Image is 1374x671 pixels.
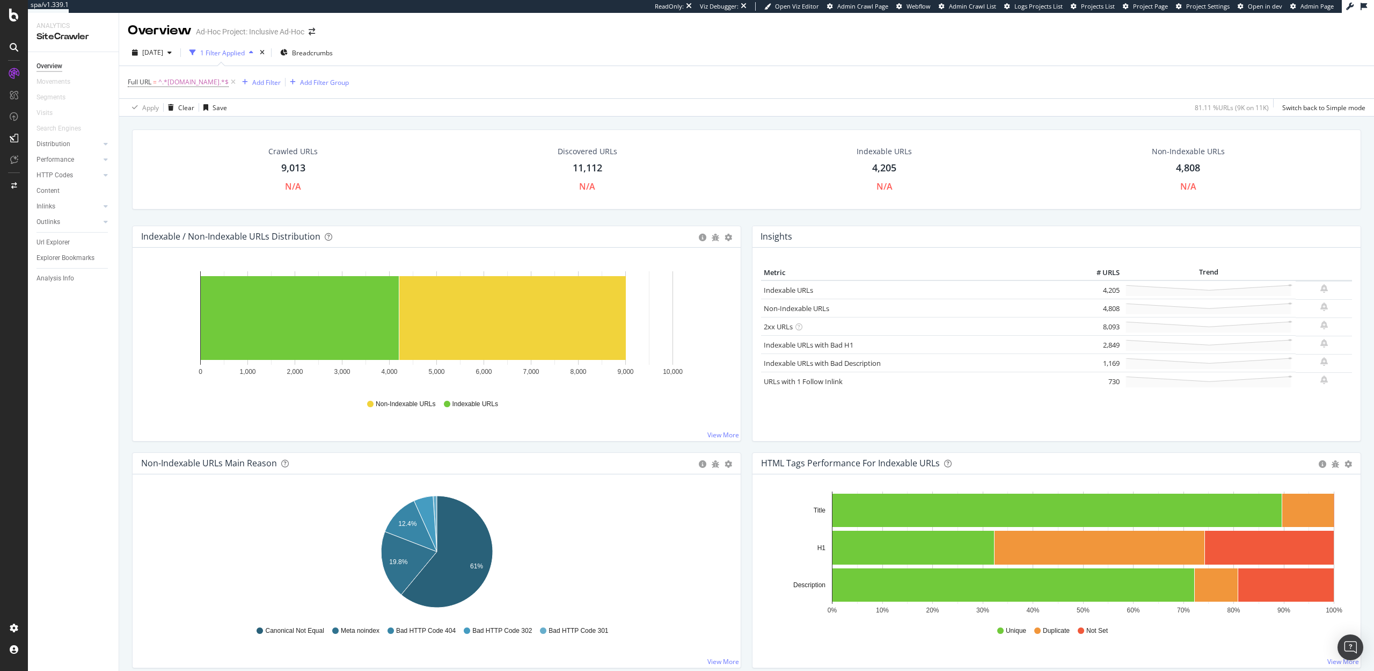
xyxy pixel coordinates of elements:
text: Title [814,507,826,514]
button: Save [199,99,227,116]
a: Project Page [1123,2,1168,11]
div: HTTP Codes [36,170,73,181]
text: 19.8% [389,558,407,566]
td: 730 [1079,372,1122,391]
div: Inlinks [36,201,55,212]
text: 60% [1127,607,1139,614]
a: Segments [36,92,76,103]
div: Indexable / Non-Indexable URLs Distribution [141,231,320,242]
button: Switch back to Simple mode [1278,99,1365,116]
text: 50% [1077,607,1090,614]
div: Ad-Hoc Project: Inclusive Ad-Hoc [196,26,304,37]
text: 2,000 [287,368,303,376]
text: 90% [1277,607,1290,614]
div: Crawled URLs [268,146,318,157]
a: Admin Crawl Page [827,2,888,11]
a: Outlinks [36,217,100,228]
text: 7,000 [523,368,539,376]
a: Non-Indexable URLs [764,304,829,313]
a: Url Explorer [36,237,111,248]
div: ReadOnly: [655,2,684,11]
button: Clear [164,99,194,116]
button: Add Filter [238,76,281,89]
div: Clear [178,103,194,112]
a: Admin Page [1290,2,1334,11]
a: Open in dev [1238,2,1282,11]
div: Non-Indexable URLs [1152,146,1225,157]
span: Meta noindex [341,626,379,636]
div: Performance [36,154,74,165]
div: Add Filter [252,78,281,87]
span: Project Settings [1186,2,1230,10]
div: Overview [36,61,62,72]
text: 10,000 [663,368,683,376]
a: Analysis Info [36,273,111,284]
a: Indexable URLs with Bad H1 [764,340,853,350]
div: arrow-right-arrow-left [309,28,315,35]
h4: Insights [761,229,792,244]
svg: A chart. [141,265,732,389]
span: Admin Crawl List [949,2,996,10]
div: Distribution [36,139,70,150]
span: Admin Page [1300,2,1334,10]
a: Visits [36,107,63,119]
div: N/A [285,181,301,193]
svg: A chart. [761,492,1352,616]
div: bug [712,234,719,241]
svg: A chart. [141,492,732,616]
text: 3,000 [334,368,350,376]
text: 12.4% [398,520,416,528]
a: Search Engines [36,123,92,134]
div: N/A [876,181,893,193]
div: 4,808 [1176,161,1200,175]
div: times [258,47,267,58]
div: 4,205 [872,161,896,175]
div: Outlinks [36,217,60,228]
div: Indexable URLs [857,146,912,157]
button: [DATE] [128,44,176,61]
text: 30% [976,607,989,614]
a: Indexable URLs with Bad Description [764,358,881,368]
div: Save [213,103,227,112]
div: circle-info [1319,460,1326,468]
text: 9,000 [617,368,633,376]
text: 80% [1227,607,1240,614]
text: 8,000 [570,368,586,376]
div: Apply [142,103,159,112]
a: Indexable URLs [764,285,813,295]
div: Explorer Bookmarks [36,252,94,264]
div: 11,112 [573,161,602,175]
div: circle-info [699,234,706,241]
div: Switch back to Simple mode [1282,103,1365,112]
th: Trend [1122,265,1296,281]
button: 1 Filter Applied [185,44,258,61]
span: Breadcrumbs [292,48,333,57]
div: HTML Tags Performance for Indexable URLs [761,458,940,468]
div: Analysis Info [36,273,74,284]
span: Full URL [128,77,151,86]
a: URLs with 1 Follow Inlink [764,377,843,386]
td: 8,093 [1079,318,1122,336]
text: 10% [876,607,889,614]
text: Description [793,581,825,589]
div: bell-plus [1320,339,1328,348]
span: ^.*[DOMAIN_NAME].*$ [158,75,229,90]
div: circle-info [699,460,706,468]
div: SiteCrawler [36,31,110,43]
text: 61% [470,562,483,570]
text: 0% [828,607,837,614]
text: 70% [1177,607,1190,614]
a: 2xx URLs [764,322,793,331]
text: 100% [1326,607,1342,614]
a: Project Settings [1176,2,1230,11]
text: 1,000 [239,368,255,376]
div: gear [1344,460,1352,468]
span: Webflow [907,2,931,10]
div: Non-Indexable URLs Main Reason [141,458,277,468]
div: bell-plus [1320,302,1328,311]
div: Search Engines [36,123,81,134]
td: 4,205 [1079,280,1122,299]
a: Admin Crawl List [939,2,996,11]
